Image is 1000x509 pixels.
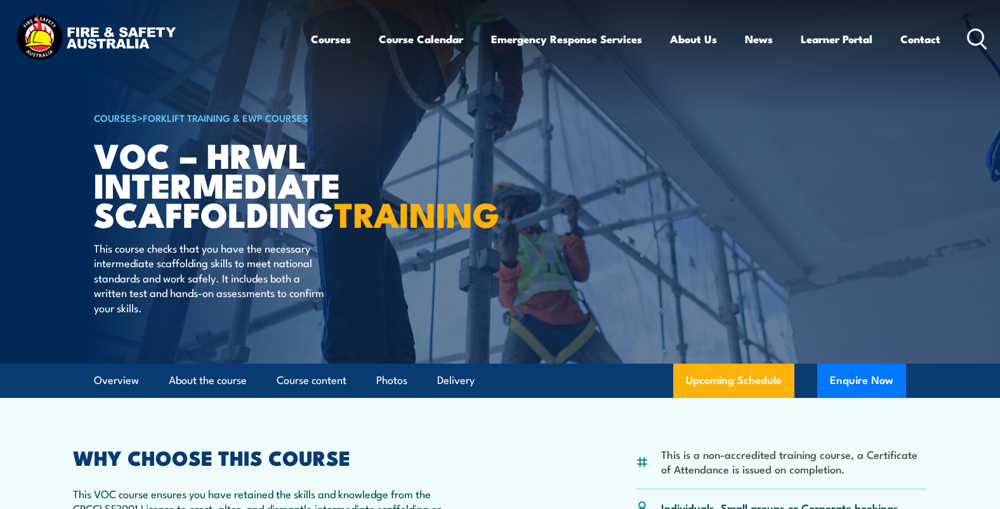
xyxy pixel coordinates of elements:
[673,364,794,398] a: Upcoming Schedule
[801,22,872,56] a: Learner Portal
[670,22,717,56] a: About Us
[143,110,308,124] a: Forklift Training & EWP Courses
[379,22,463,56] a: Course Calendar
[661,447,927,477] li: This is a non-accredited training course, a Certificate of Attendance is issued on completion.
[94,110,407,125] h6: >
[437,364,475,397] a: Delivery
[376,364,407,397] a: Photos
[73,448,444,466] h2: WHY CHOOSE THIS COURSE
[94,140,407,228] h1: VOC – HRWL Intermediate Scaffolding
[311,22,351,56] a: Courses
[94,110,137,124] a: COURSES
[334,187,499,239] strong: TRAINING
[277,364,346,397] a: Course content
[94,241,326,315] p: This course checks that you have the necessary intermediate scaffolding skills to meet national s...
[745,22,773,56] a: News
[94,364,139,397] a: Overview
[491,22,642,56] a: Emergency Response Services
[817,364,906,398] button: Enquire Now
[169,364,247,397] a: About the course
[900,22,940,56] a: Contact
